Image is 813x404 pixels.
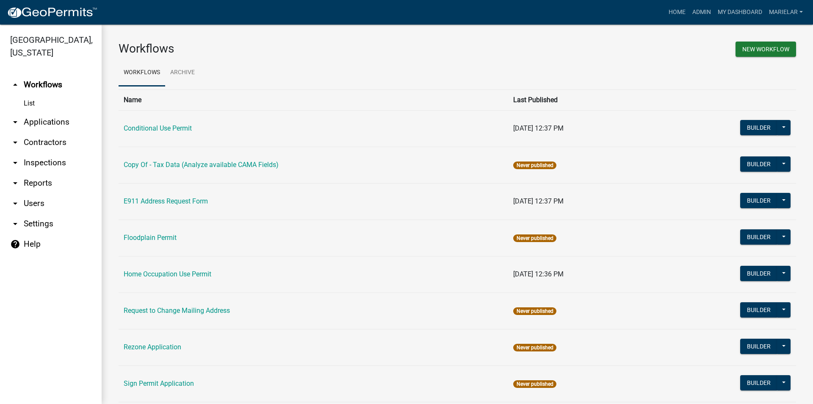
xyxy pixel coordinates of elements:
span: [DATE] 12:37 PM [513,124,564,132]
span: Never published [513,344,556,351]
i: arrow_drop_up [10,80,20,90]
i: help [10,239,20,249]
span: [DATE] 12:36 PM [513,270,564,278]
span: [DATE] 12:37 PM [513,197,564,205]
th: Last Published [508,89,651,110]
span: Never published [513,162,556,169]
a: Conditional Use Permit [124,124,192,132]
button: Builder [740,302,777,318]
a: Copy Of - Tax Data (Analyze available CAMA Fields) [124,161,279,169]
button: New Workflow [736,42,796,57]
h3: Workflows [119,42,451,56]
a: Admin [689,4,714,20]
button: Builder [740,120,777,135]
button: Builder [740,193,777,208]
a: Archive [165,59,200,86]
i: arrow_drop_down [10,178,20,188]
a: Floodplain Permit [124,234,177,242]
a: Workflows [119,59,165,86]
a: My Dashboard [714,4,766,20]
span: Never published [513,234,556,242]
i: arrow_drop_down [10,137,20,148]
i: arrow_drop_down [10,117,20,127]
a: Rezone Application [124,343,181,351]
a: marielar [766,4,806,20]
button: Builder [740,339,777,354]
span: Never published [513,380,556,388]
a: Home Occupation Use Permit [124,270,211,278]
a: Request to Change Mailing Address [124,306,230,315]
a: Sign Permit Application [124,379,194,387]
i: arrow_drop_down [10,158,20,168]
i: arrow_drop_down [10,219,20,229]
th: Name [119,89,508,110]
button: Builder [740,229,777,245]
button: Builder [740,156,777,172]
a: Home [665,4,689,20]
button: Builder [740,375,777,390]
span: Never published [513,307,556,315]
i: arrow_drop_down [10,198,20,209]
a: E911 Address Request Form [124,197,208,205]
button: Builder [740,266,777,281]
